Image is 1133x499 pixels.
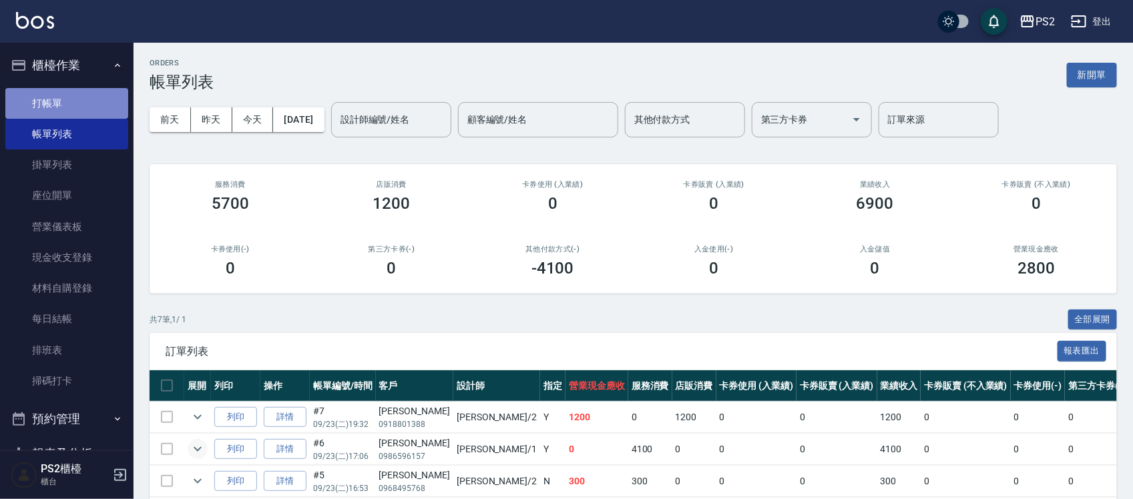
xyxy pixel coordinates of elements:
[150,73,214,91] h3: 帳單列表
[327,245,457,254] h2: 第三方卡券(-)
[548,194,557,213] h3: 0
[716,402,797,433] td: 0
[5,436,128,471] button: 報表及分析
[376,370,453,402] th: 客戶
[716,434,797,465] td: 0
[191,107,232,132] button: 昨天
[214,471,257,492] button: 列印
[379,482,450,494] p: 0968495768
[921,466,1010,497] td: 0
[379,468,450,482] div: [PERSON_NAME]
[540,370,565,402] th: 指定
[5,304,128,334] a: 每日結帳
[709,259,718,278] h3: 0
[373,194,410,213] h3: 1200
[310,434,376,465] td: #6
[264,407,306,428] a: 詳情
[628,402,672,433] td: 0
[540,434,565,465] td: Y
[214,439,257,460] button: 列印
[5,242,128,273] a: 現金收支登錄
[453,370,540,402] th: 設計師
[166,245,295,254] h2: 卡券使用(-)
[212,194,249,213] h3: 5700
[877,434,921,465] td: 4100
[565,402,628,433] td: 1200
[260,370,310,402] th: 操作
[453,466,540,497] td: [PERSON_NAME] /2
[1011,434,1066,465] td: 0
[5,211,128,242] a: 營業儀表板
[1068,310,1118,330] button: 全部展開
[150,59,214,67] h2: ORDERS
[1065,370,1129,402] th: 第三方卡券(-)
[5,119,128,149] a: 帳單列表
[972,245,1102,254] h2: 營業現金應收
[379,436,450,450] div: [PERSON_NAME]
[846,109,867,130] button: Open
[628,466,672,497] td: 300
[709,194,718,213] h3: 0
[264,439,306,460] a: 詳情
[877,466,921,497] td: 300
[379,404,450,418] div: [PERSON_NAME]
[877,370,921,402] th: 業績收入
[5,273,128,304] a: 材料自購登錄
[5,48,128,83] button: 櫃檯作業
[166,345,1058,358] span: 訂單列表
[5,88,128,119] a: 打帳單
[226,259,235,278] h3: 0
[565,434,628,465] td: 0
[1032,194,1041,213] h3: 0
[921,370,1010,402] th: 卡券販賣 (不入業績)
[310,466,376,497] td: #5
[313,418,373,430] p: 09/23 (二) 19:32
[310,370,376,402] th: 帳單編號/時間
[565,370,628,402] th: 營業現金應收
[1066,9,1117,34] button: 登出
[540,466,565,497] td: N
[811,245,940,254] h2: 入金儲值
[41,476,109,488] p: 櫃台
[313,450,373,462] p: 09/23 (二) 17:06
[1058,341,1107,362] button: 報表匯出
[797,370,877,402] th: 卡券販賣 (入業績)
[797,434,877,465] td: 0
[1058,344,1107,357] a: 報表匯出
[5,335,128,366] a: 排班表
[184,370,211,402] th: 展開
[672,466,716,497] td: 0
[264,471,306,492] a: 詳情
[5,180,128,211] a: 座位開單
[11,462,37,488] img: Person
[453,402,540,433] td: [PERSON_NAME] /2
[1065,466,1129,497] td: 0
[672,370,716,402] th: 店販消費
[857,194,894,213] h3: 6900
[650,245,779,254] h2: 入金使用(-)
[565,466,628,497] td: 300
[5,366,128,396] a: 掃碼打卡
[877,402,921,433] td: 1200
[188,407,208,427] button: expand row
[871,259,880,278] h3: 0
[387,259,396,278] h3: 0
[379,418,450,430] p: 0918801388
[650,180,779,189] h2: 卡券販賣 (入業績)
[166,180,295,189] h3: 服務消費
[672,402,716,433] td: 1200
[716,466,797,497] td: 0
[1011,370,1066,402] th: 卡券使用(-)
[672,434,716,465] td: 0
[327,180,457,189] h2: 店販消費
[211,370,260,402] th: 列印
[310,402,376,433] td: #7
[811,180,940,189] h2: 業績收入
[716,370,797,402] th: 卡券使用 (入業績)
[1014,8,1060,35] button: PS2
[214,407,257,428] button: 列印
[5,402,128,436] button: 預約管理
[453,434,540,465] td: [PERSON_NAME] /1
[41,462,109,476] h5: PS2櫃檯
[1036,13,1055,30] div: PS2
